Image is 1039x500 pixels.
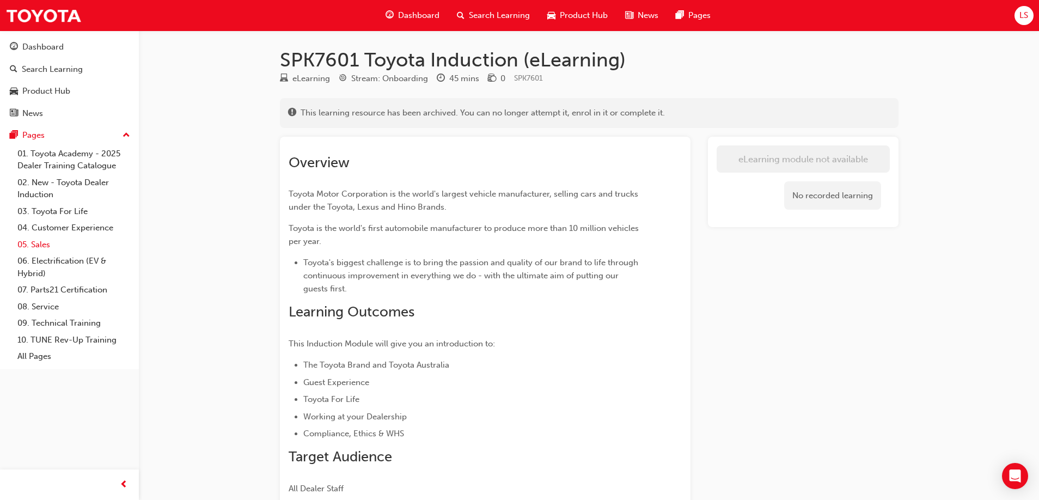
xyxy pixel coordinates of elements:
[437,74,445,84] span: clock-icon
[448,4,539,27] a: search-iconSearch Learning
[488,72,505,86] div: Price
[386,9,394,22] span: guage-icon
[22,63,83,76] div: Search Learning
[437,72,479,86] div: Duration
[280,72,330,86] div: Type
[289,339,495,349] span: This Induction Module will give you an introduction to:
[4,35,135,125] button: DashboardSearch LearningProduct HubNews
[22,129,45,142] div: Pages
[13,236,135,253] a: 05. Sales
[488,74,496,84] span: money-icon
[123,129,130,143] span: up-icon
[288,108,296,118] span: exclaim-icon
[351,72,428,85] div: Stream: Onboarding
[13,203,135,220] a: 03. Toyota For Life
[688,9,711,22] span: Pages
[292,72,330,85] div: eLearning
[547,9,555,22] span: car-icon
[4,125,135,145] button: Pages
[339,72,428,86] div: Stream
[289,484,344,493] span: All Dealer Staff
[22,85,70,97] div: Product Hub
[539,4,616,27] a: car-iconProduct Hub
[10,42,18,52] span: guage-icon
[1002,463,1028,489] div: Open Intercom Messenger
[616,4,667,27] a: news-iconNews
[13,315,135,332] a: 09. Technical Training
[457,9,465,22] span: search-icon
[1019,9,1028,22] span: LS
[500,72,505,85] div: 0
[303,412,407,422] span: Working at your Dealership
[10,109,18,119] span: news-icon
[22,107,43,120] div: News
[4,37,135,57] a: Dashboard
[13,332,135,349] a: 10. TUNE Rev-Up Training
[289,303,414,320] span: Learning Outcomes
[377,4,448,27] a: guage-iconDashboard
[10,131,18,141] span: pages-icon
[289,223,641,246] span: Toyota is the world's first automobile manufacturer to produce more than 10 million vehicles per ...
[469,9,530,22] span: Search Learning
[4,81,135,101] a: Product Hub
[667,4,719,27] a: pages-iconPages
[13,348,135,365] a: All Pages
[303,360,449,370] span: The Toyota Brand and Toyota Australia
[120,478,128,492] span: prev-icon
[303,258,640,294] span: Toyota's biggest challenge is to bring the passion and quality of our brand to life through conti...
[4,103,135,124] a: News
[676,9,684,22] span: pages-icon
[339,74,347,84] span: target-icon
[625,9,633,22] span: news-icon
[449,72,479,85] div: 45 mins
[638,9,658,22] span: News
[280,74,288,84] span: learningResourceType_ELEARNING-icon
[10,65,17,75] span: search-icon
[398,9,439,22] span: Dashboard
[13,253,135,282] a: 06. Electrification (EV & Hybrid)
[4,59,135,80] a: Search Learning
[514,74,543,83] span: Learning resource code
[289,189,640,212] span: Toyota Motor Corporation is the world's largest vehicle manufacturer, selling cars and trucks und...
[5,3,82,28] img: Trak
[13,174,135,203] a: 02. New - Toyota Dealer Induction
[10,87,18,96] span: car-icon
[717,145,890,173] button: eLearning module not available
[1014,6,1034,25] button: LS
[289,448,392,465] span: Target Audience
[289,154,350,171] span: Overview
[280,48,899,72] h1: SPK7601 Toyota Induction (eLearning)
[22,41,64,53] div: Dashboard
[13,282,135,298] a: 07. Parts21 Certification
[560,9,608,22] span: Product Hub
[303,377,369,387] span: Guest Experience
[303,429,404,438] span: Compliance, Ethics & WHS
[13,298,135,315] a: 08. Service
[303,394,359,404] span: Toyota For Life
[301,107,665,119] span: This learning resource has been archived. You can no longer attempt it, enrol in it or complete it.
[784,181,881,210] div: No recorded learning
[13,219,135,236] a: 04. Customer Experience
[13,145,135,174] a: 01. Toyota Academy - 2025 Dealer Training Catalogue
